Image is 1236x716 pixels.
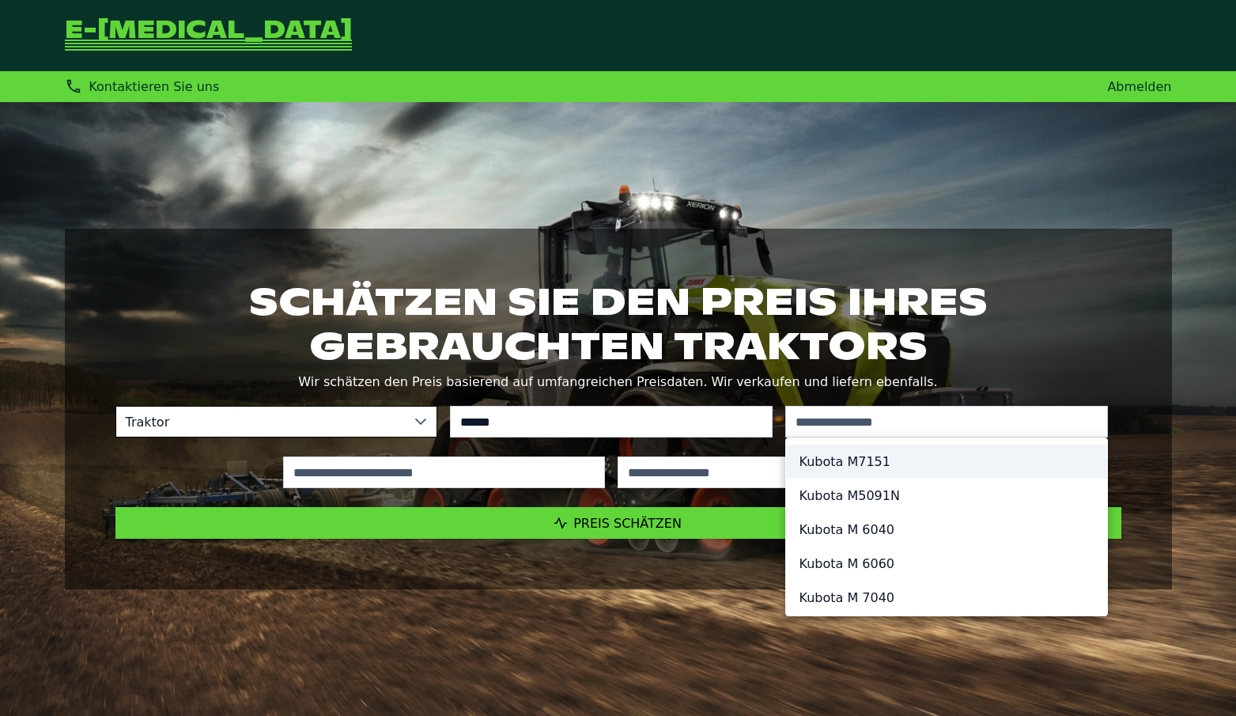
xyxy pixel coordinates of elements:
[786,581,1107,615] li: Kubota M 7040
[786,547,1107,581] li: Kubota M 6060
[65,19,352,52] a: Zurück zur Startseite
[115,371,1121,393] p: Wir schätzen den Preis basierend auf umfangreichen Preisdaten. Wir verkaufen und liefern ebenfalls.
[786,479,1107,513] li: Kubota M5091N
[115,279,1121,368] h1: Schätzen Sie den Preis Ihres gebrauchten Traktors
[115,507,1121,539] button: Preis schätzen
[786,513,1107,547] li: Kubota M 6040
[65,78,220,96] div: Kontaktieren Sie uns
[116,407,406,437] span: Traktor
[786,615,1107,649] li: Kubota M 8540
[786,445,1107,479] li: Kubota M7151
[573,516,682,531] span: Preis schätzen
[1107,79,1171,94] a: Abmelden
[89,79,219,94] span: Kontaktieren Sie uns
